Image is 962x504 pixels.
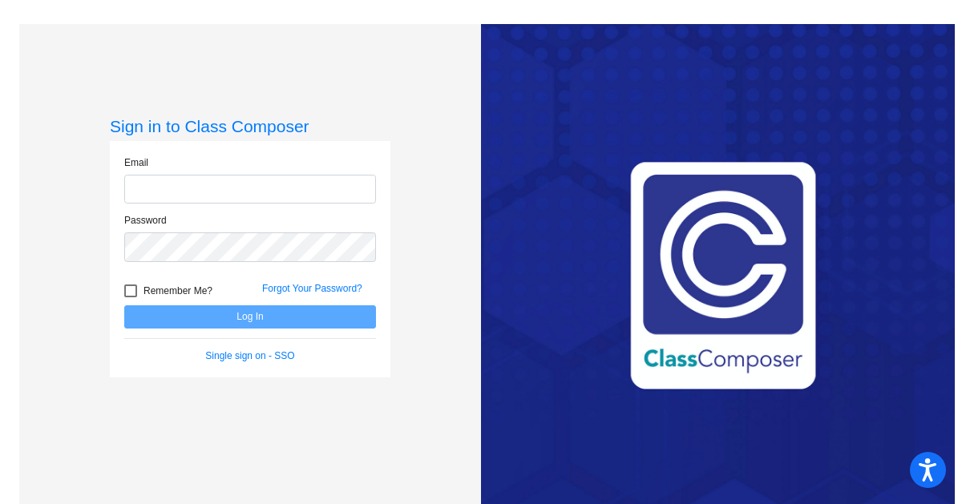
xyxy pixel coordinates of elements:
[124,213,167,228] label: Password
[124,155,148,170] label: Email
[124,305,376,329] button: Log In
[143,281,212,300] span: Remember Me?
[110,116,390,136] h3: Sign in to Class Composer
[262,283,362,294] a: Forgot Your Password?
[205,350,294,361] a: Single sign on - SSO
